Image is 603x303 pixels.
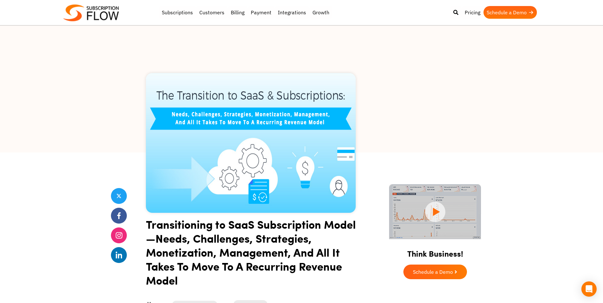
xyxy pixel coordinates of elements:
[146,217,356,292] h1: Transitioning to SaaS Subscription Model—Needs, Challenges, Strategies, Monetization, Management,...
[196,6,228,19] a: Customers
[462,6,483,19] a: Pricing
[159,6,196,19] a: Subscriptions
[63,4,119,21] img: Subscriptionflow
[483,6,537,19] a: Schedule a Demo
[309,6,332,19] a: Growth
[275,6,309,19] a: Integrations
[146,73,356,213] img: Transition-to-SaaS
[403,265,467,279] a: Schedule a Demo
[413,269,453,274] span: Schedule a Demo
[389,184,481,239] img: intro video
[378,241,492,261] h2: Think Business!
[228,6,248,19] a: Billing
[581,281,597,297] div: Open Intercom Messenger
[248,6,275,19] a: Payment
